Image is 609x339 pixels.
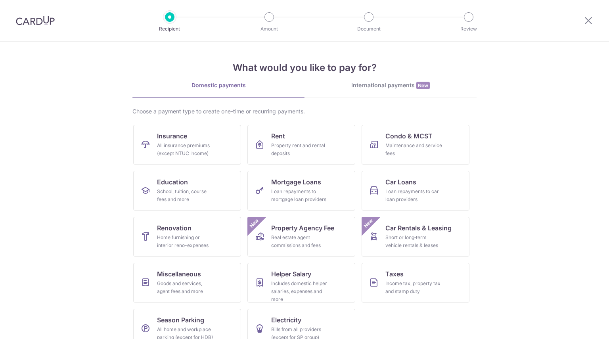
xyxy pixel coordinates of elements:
[157,142,214,157] div: All insurance premiums (except NTUC Income)
[132,107,477,115] div: Choose a payment type to create one-time or recurring payments.
[157,269,201,279] span: Miscellaneous
[133,217,241,257] a: RenovationHome furnishing or interior reno-expenses
[362,217,469,257] a: Car Rentals & LeasingShort or long‑term vehicle rentals & leasesNew
[157,280,214,295] div: Goods and services, agent fees and more
[132,81,304,89] div: Domestic payments
[271,142,328,157] div: Property rent and rental deposits
[385,280,442,295] div: Income tax, property tax and stamp duty
[247,125,355,165] a: RentProperty rent and rental deposits
[157,131,187,141] span: Insurance
[140,25,199,33] p: Recipient
[133,171,241,211] a: EducationSchool, tuition, course fees and more
[157,188,214,203] div: School, tuition, course fees and more
[271,131,285,141] span: Rent
[133,125,241,165] a: InsuranceAll insurance premiums (except NTUC Income)
[385,177,416,187] span: Car Loans
[248,217,261,230] span: New
[247,171,355,211] a: Mortgage LoansLoan repayments to mortgage loan providers
[133,263,241,303] a: MiscellaneousGoods and services, agent fees and more
[271,269,311,279] span: Helper Salary
[439,25,498,33] p: Review
[157,234,214,249] div: Home furnishing or interior reno-expenses
[247,217,355,257] a: Property Agency FeeReal estate agent commissions and feesNew
[416,82,430,89] span: New
[362,263,469,303] a: TaxesIncome tax, property tax and stamp duty
[157,223,192,233] span: Renovation
[385,142,442,157] div: Maintenance and service fees
[271,223,334,233] span: Property Agency Fee
[339,25,398,33] p: Document
[362,217,375,230] span: New
[385,131,433,141] span: Condo & MCST
[271,315,301,325] span: Electricity
[271,177,321,187] span: Mortgage Loans
[271,280,328,303] div: Includes domestic helper salaries, expenses and more
[385,269,404,279] span: Taxes
[16,16,55,25] img: CardUp
[385,223,452,233] span: Car Rentals & Leasing
[385,188,442,203] div: Loan repayments to car loan providers
[271,188,328,203] div: Loan repayments to mortgage loan providers
[132,61,477,75] h4: What would you like to pay for?
[247,263,355,303] a: Helper SalaryIncludes domestic helper salaries, expenses and more
[240,25,299,33] p: Amount
[385,234,442,249] div: Short or long‑term vehicle rentals & leases
[157,315,204,325] span: Season Parking
[362,171,469,211] a: Car LoansLoan repayments to car loan providers
[271,234,328,249] div: Real estate agent commissions and fees
[362,125,469,165] a: Condo & MCSTMaintenance and service fees
[304,81,477,90] div: International payments
[157,177,188,187] span: Education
